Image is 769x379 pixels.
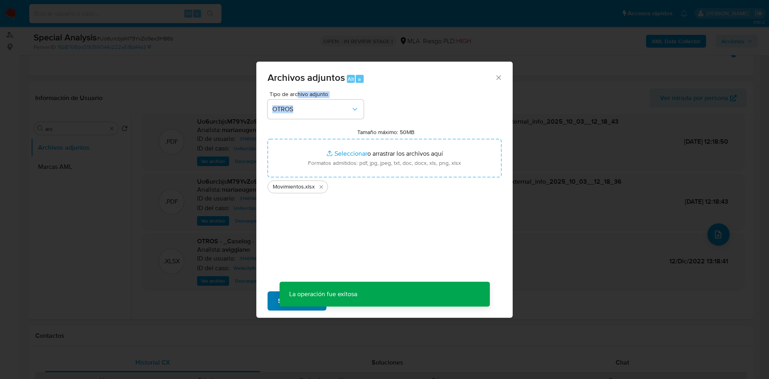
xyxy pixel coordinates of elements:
[280,282,367,307] p: La operación fue exitosa
[268,291,326,311] button: Subir archivo
[340,292,366,310] span: Cancelar
[268,177,501,193] ul: Archivos seleccionados
[357,128,415,136] label: Tamaño máximo: 50MB
[316,182,326,192] button: Eliminar Movimientos.xlsx
[304,183,315,191] span: .xlsx
[358,75,361,83] span: a
[268,100,364,119] button: OTROS
[273,183,304,191] span: Movimientos
[495,74,502,81] button: Cerrar
[272,105,351,113] span: OTROS
[348,75,354,83] span: Alt
[278,292,316,310] span: Subir archivo
[270,91,366,97] span: Tipo de archivo adjunto
[268,70,345,84] span: Archivos adjuntos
